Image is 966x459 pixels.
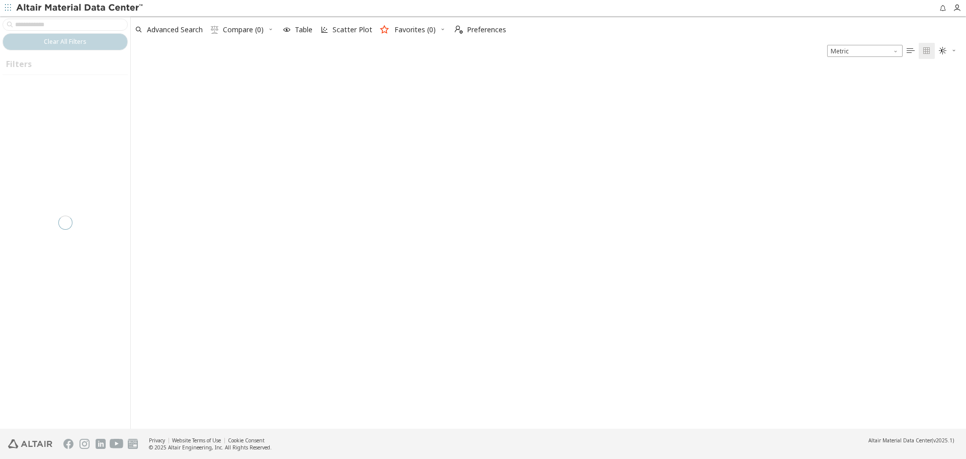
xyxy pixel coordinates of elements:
[16,3,144,13] img: Altair Material Data Center
[907,47,915,55] i: 
[868,437,954,444] div: (v2025.1)
[223,26,264,33] span: Compare (0)
[868,437,932,444] span: Altair Material Data Center
[147,26,203,33] span: Advanced Search
[295,26,312,33] span: Table
[827,45,903,57] span: Metric
[333,26,372,33] span: Scatter Plot
[467,26,506,33] span: Preferences
[935,43,961,59] button: Theme
[228,437,265,444] a: Cookie Consent
[149,444,272,451] div: © 2025 Altair Engineering, Inc. All Rights Reserved.
[919,43,935,59] button: Tile View
[394,26,436,33] span: Favorites (0)
[903,43,919,59] button: Table View
[172,437,221,444] a: Website Terms of Use
[827,45,903,57] div: Unit System
[211,26,219,34] i: 
[8,439,52,448] img: Altair Engineering
[149,437,165,444] a: Privacy
[923,47,931,55] i: 
[455,26,463,34] i: 
[939,47,947,55] i: 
